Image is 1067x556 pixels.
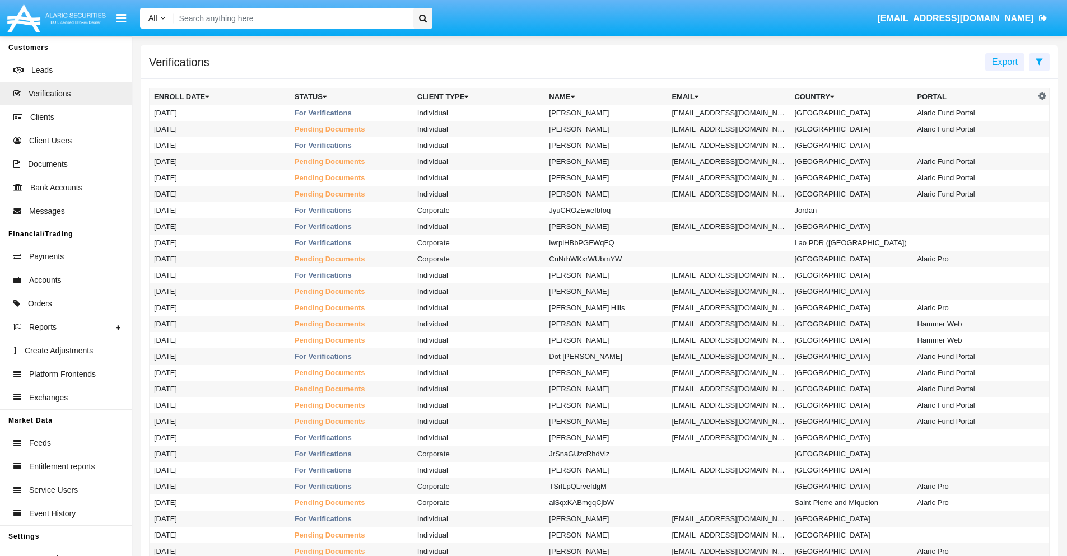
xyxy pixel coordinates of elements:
button: Export [985,53,1024,71]
td: For Verifications [290,137,413,153]
td: [PERSON_NAME] [544,429,667,446]
td: [GEOGRAPHIC_DATA] [790,283,912,300]
td: Corporate [413,235,544,251]
td: Pending Documents [290,413,413,429]
td: Alaric Pro [912,494,1035,511]
th: Country [790,88,912,105]
td: Pending Documents [290,332,413,348]
td: Pending Documents [290,365,413,381]
td: Pending Documents [290,153,413,170]
span: Bank Accounts [30,182,82,194]
td: For Verifications [290,511,413,527]
td: [EMAIL_ADDRESS][DOMAIN_NAME] [667,121,790,137]
td: [PERSON_NAME] [544,186,667,202]
td: [EMAIL_ADDRESS][DOMAIN_NAME] [667,170,790,186]
td: [EMAIL_ADDRESS][DOMAIN_NAME] [667,316,790,332]
td: Individual [413,153,544,170]
td: lwrplHBbPGFWqFQ [544,235,667,251]
td: [EMAIL_ADDRESS][DOMAIN_NAME] [667,511,790,527]
td: Pending Documents [290,170,413,186]
td: Individual [413,121,544,137]
td: [EMAIL_ADDRESS][DOMAIN_NAME] [667,429,790,446]
td: [PERSON_NAME] [544,527,667,543]
td: CnNrhWKxrWUbmYW [544,251,667,267]
td: [DATE] [150,251,290,267]
span: Export [992,57,1018,67]
td: [EMAIL_ADDRESS][DOMAIN_NAME] [667,527,790,543]
span: All [148,13,157,22]
h5: Verifications [149,58,209,67]
td: Corporate [413,251,544,267]
span: Create Adjustments [25,345,93,357]
td: For Verifications [290,478,413,494]
td: [DATE] [150,462,290,478]
td: [EMAIL_ADDRESS][DOMAIN_NAME] [667,348,790,365]
td: [GEOGRAPHIC_DATA] [790,267,912,283]
td: [EMAIL_ADDRESS][DOMAIN_NAME] [667,413,790,429]
td: Individual [413,332,544,348]
td: JrSnaGUzcRhdViz [544,446,667,462]
td: [GEOGRAPHIC_DATA] [790,478,912,494]
td: [PERSON_NAME] [544,397,667,413]
td: Individual [413,170,544,186]
td: Alaric Fund Portal [912,121,1035,137]
td: Pending Documents [290,316,413,332]
td: [GEOGRAPHIC_DATA] [790,300,912,316]
td: [GEOGRAPHIC_DATA] [790,462,912,478]
td: For Verifications [290,429,413,446]
td: Alaric Fund Portal [912,365,1035,381]
td: [EMAIL_ADDRESS][DOMAIN_NAME] [667,218,790,235]
td: Corporate [413,478,544,494]
td: Alaric Fund Portal [912,381,1035,397]
td: Lao PDR ([GEOGRAPHIC_DATA]) [790,235,912,251]
td: [DATE] [150,137,290,153]
td: [PERSON_NAME] [544,218,667,235]
td: [DATE] [150,202,290,218]
td: [GEOGRAPHIC_DATA] [790,397,912,413]
a: [EMAIL_ADDRESS][DOMAIN_NAME] [872,3,1053,34]
span: Documents [28,158,68,170]
td: [GEOGRAPHIC_DATA] [790,348,912,365]
td: [EMAIL_ADDRESS][DOMAIN_NAME] [667,153,790,170]
td: [EMAIL_ADDRESS][DOMAIN_NAME] [667,397,790,413]
td: [PERSON_NAME] Hills [544,300,667,316]
td: [EMAIL_ADDRESS][DOMAIN_NAME] [667,365,790,381]
span: Leads [31,64,53,76]
td: [PERSON_NAME] [544,316,667,332]
td: [EMAIL_ADDRESS][DOMAIN_NAME] [667,381,790,397]
span: Accounts [29,274,62,286]
td: For Verifications [290,446,413,462]
input: Search [174,8,409,29]
td: [PERSON_NAME] [544,105,667,121]
td: Alaric Fund Portal [912,170,1035,186]
td: [EMAIL_ADDRESS][DOMAIN_NAME] [667,186,790,202]
td: [DATE] [150,397,290,413]
td: Individual [413,300,544,316]
td: Individual [413,527,544,543]
td: [DATE] [150,527,290,543]
td: [DATE] [150,446,290,462]
td: Alaric Fund Portal [912,348,1035,365]
td: [DATE] [150,283,290,300]
td: [PERSON_NAME] [544,137,667,153]
td: [DATE] [150,121,290,137]
th: Enroll Date [150,88,290,105]
td: For Verifications [290,267,413,283]
td: Corporate [413,446,544,462]
td: [GEOGRAPHIC_DATA] [790,365,912,381]
td: [DATE] [150,413,290,429]
td: Pending Documents [290,397,413,413]
td: Individual [413,218,544,235]
td: Individual [413,429,544,446]
td: [DATE] [150,381,290,397]
td: Corporate [413,494,544,511]
td: Individual [413,511,544,527]
td: Alaric Fund Portal [912,413,1035,429]
th: Name [544,88,667,105]
td: [GEOGRAPHIC_DATA] [790,153,912,170]
td: [GEOGRAPHIC_DATA] [790,186,912,202]
td: [GEOGRAPHIC_DATA] [790,511,912,527]
td: Pending Documents [290,251,413,267]
td: [DATE] [150,429,290,446]
th: Portal [912,88,1035,105]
